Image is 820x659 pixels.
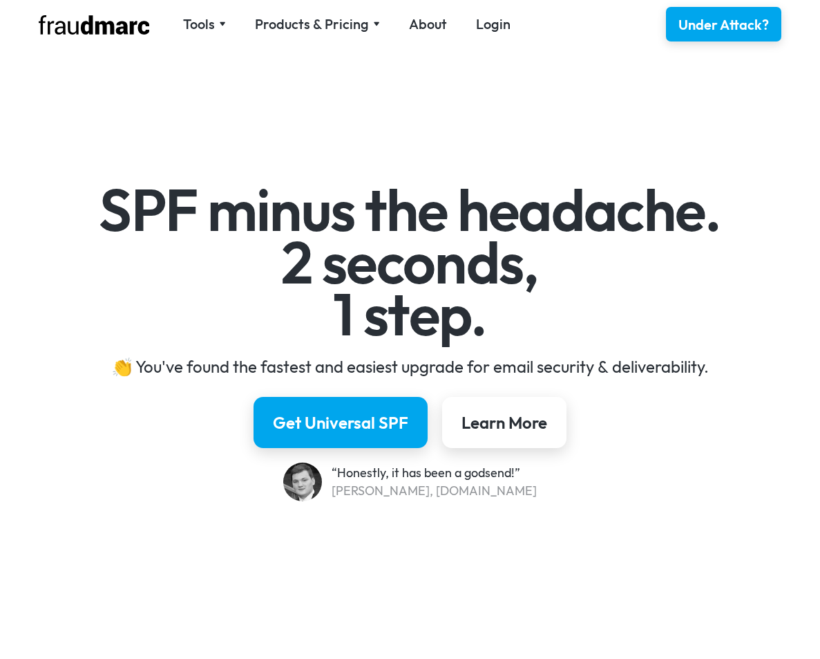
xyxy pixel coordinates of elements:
[678,15,769,35] div: Under Attack?
[255,15,369,34] div: Products & Pricing
[409,15,447,34] a: About
[273,411,408,434] div: Get Universal SPF
[476,15,511,34] a: Login
[183,15,226,34] div: Tools
[183,15,215,34] div: Tools
[255,15,380,34] div: Products & Pricing
[666,7,781,41] a: Under Attack?
[19,184,801,341] h1: SPF minus the headache. 2 seconds, 1 step.
[461,411,547,434] div: Learn More
[442,397,566,448] a: Learn More
[332,482,537,500] div: [PERSON_NAME], [DOMAIN_NAME]
[19,355,801,378] div: 👏 You've found the fastest and easiest upgrade for email security & deliverability.
[254,397,428,448] a: Get Universal SPF
[332,464,537,482] div: “Honestly, it has been a godsend!”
